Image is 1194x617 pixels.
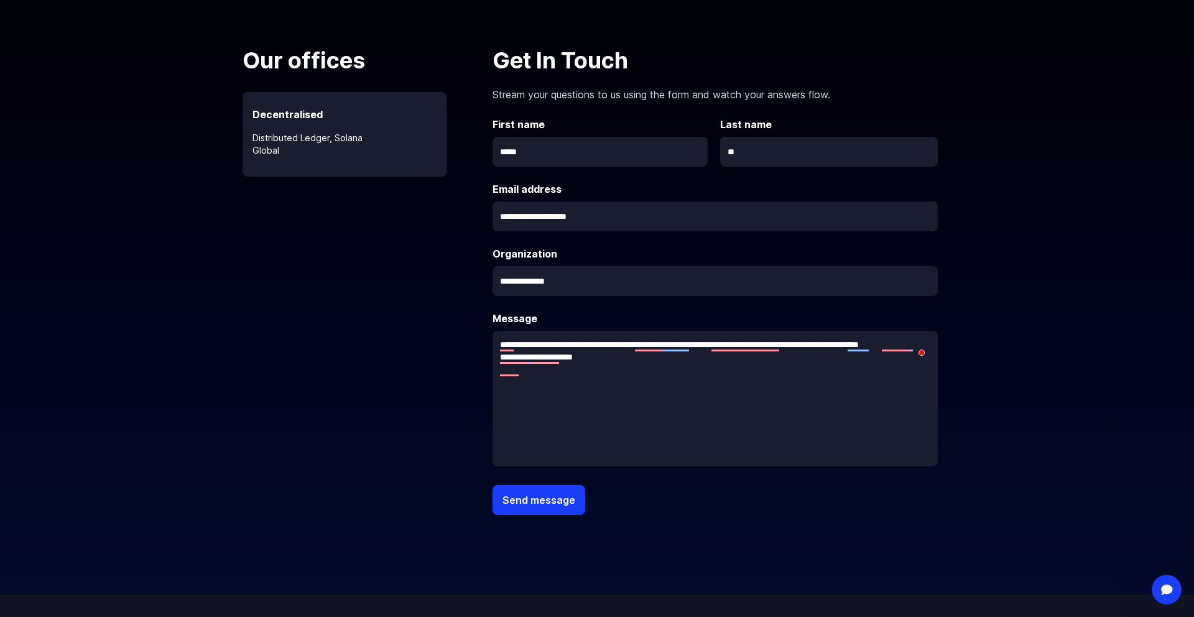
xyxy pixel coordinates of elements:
[243,44,479,77] p: Our offices
[493,485,585,515] button: Send message
[720,117,938,132] label: Last name
[493,331,938,466] textarea: To enrich screen reader interactions, please activate Accessibility in Grammarly extension settings
[493,311,938,326] label: Message
[243,92,447,122] p: Decentralised
[493,246,938,261] label: Organization
[493,77,938,102] p: Stream your questions to us using the form and watch your answers flow.
[243,122,447,157] p: Distributed Ledger, Solana Global
[493,182,938,197] label: Email address
[1152,575,1182,605] iframe: Intercom live chat
[493,117,710,132] label: First name
[493,44,938,77] p: Get In Touch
